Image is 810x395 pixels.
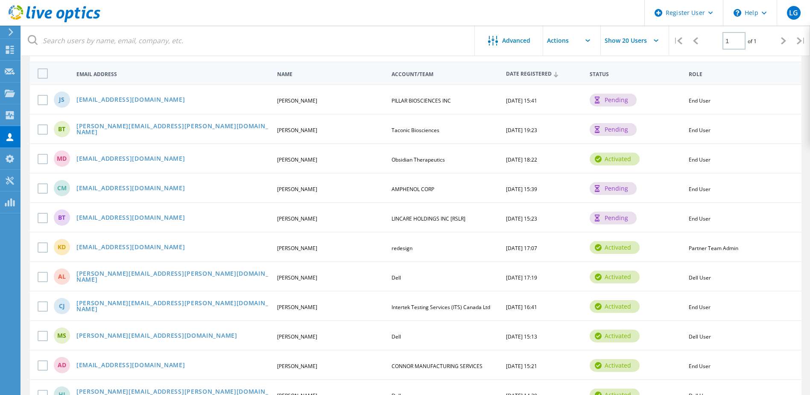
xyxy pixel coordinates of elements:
span: BT [58,215,65,221]
div: | [792,26,810,56]
span: Dell [392,333,401,340]
span: CONNOR MANUFACTURING SERVICES [392,363,482,370]
a: [PERSON_NAME][EMAIL_ADDRESS][PERSON_NAME][DOMAIN_NAME] [76,123,270,136]
span: [DATE] 15:41 [506,97,537,104]
span: Taconic Biosciences [392,127,439,134]
span: [DATE] 19:23 [506,127,537,134]
span: [DATE] 17:07 [506,245,537,252]
a: [EMAIL_ADDRESS][DOMAIN_NAME] [76,185,185,192]
a: [EMAIL_ADDRESS][DOMAIN_NAME] [76,362,185,369]
span: of 1 [748,38,757,45]
div: activated [590,359,640,372]
span: BT [58,126,65,132]
span: [PERSON_NAME] [277,304,317,311]
div: pending [590,94,637,106]
span: [DATE] 15:21 [506,363,537,370]
span: End User [689,363,711,370]
span: MD [57,156,67,162]
span: LINCARE HOLDINGS INC [RSLR] [392,215,465,222]
span: [DATE] 17:19 [506,274,537,281]
svg: \n [734,9,741,17]
span: [PERSON_NAME] [277,245,317,252]
span: AL [58,274,66,280]
a: [EMAIL_ADDRESS][DOMAIN_NAME] [76,244,185,251]
span: AMPHENOL CORP [392,186,434,193]
span: CM [57,185,67,191]
div: activated [590,241,640,254]
a: [EMAIL_ADDRESS][DOMAIN_NAME] [76,156,185,163]
span: Intertek Testing Services (ITS) Canada Ltd [392,304,490,311]
span: [PERSON_NAME] [277,215,317,222]
span: Dell User [689,274,711,281]
span: KD [58,244,66,250]
span: [PERSON_NAME] [277,333,317,340]
span: Role [689,72,788,77]
div: pending [590,212,637,224]
span: End User [689,127,711,134]
span: Advanced [502,38,530,44]
span: [DATE] 15:23 [506,215,537,222]
div: activated [590,300,640,313]
span: [DATE] 15:13 [506,333,537,340]
span: [PERSON_NAME] [277,127,317,134]
span: JS [59,97,64,103]
a: [PERSON_NAME][EMAIL_ADDRESS][DOMAIN_NAME] [76,333,237,340]
span: CJ [59,303,65,309]
div: activated [590,330,640,342]
span: redesign [392,245,412,252]
span: Email Address [76,72,270,77]
a: [EMAIL_ADDRESS][DOMAIN_NAME] [76,97,185,104]
span: Partner Team Admin [689,245,738,252]
span: [PERSON_NAME] [277,156,317,163]
span: End User [689,304,711,311]
span: [DATE] 18:22 [506,156,537,163]
div: activated [590,271,640,283]
span: [PERSON_NAME] [277,97,317,104]
span: [PERSON_NAME] [277,186,317,193]
div: activated [590,153,640,165]
span: AD [58,362,66,368]
div: | [669,26,687,56]
span: LG [789,9,798,16]
span: [DATE] 15:39 [506,186,537,193]
span: MS [57,333,66,339]
span: Obsidian Therapeutics [392,156,445,163]
span: Dell User [689,333,711,340]
span: End User [689,156,711,163]
div: pending [590,182,637,195]
a: Live Optics Dashboard [9,18,100,24]
span: [PERSON_NAME] [277,363,317,370]
span: [DATE] 16:41 [506,304,537,311]
span: PILLAR BIOSCIENCES INC [392,97,451,104]
span: Account/Team [392,72,499,77]
span: End User [689,186,711,193]
span: Date Registered [506,71,582,77]
div: pending [590,123,637,136]
a: [PERSON_NAME][EMAIL_ADDRESS][PERSON_NAME][DOMAIN_NAME] [76,271,270,284]
a: [EMAIL_ADDRESS][DOMAIN_NAME] [76,215,185,222]
a: [PERSON_NAME][EMAIL_ADDRESS][PERSON_NAME][DOMAIN_NAME] [76,300,270,313]
span: [PERSON_NAME] [277,274,317,281]
span: Dell [392,274,401,281]
span: End User [689,97,711,104]
span: Name [277,72,384,77]
input: Search users by name, email, company, etc. [21,26,475,56]
span: End User [689,215,711,222]
span: Status [590,72,681,77]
